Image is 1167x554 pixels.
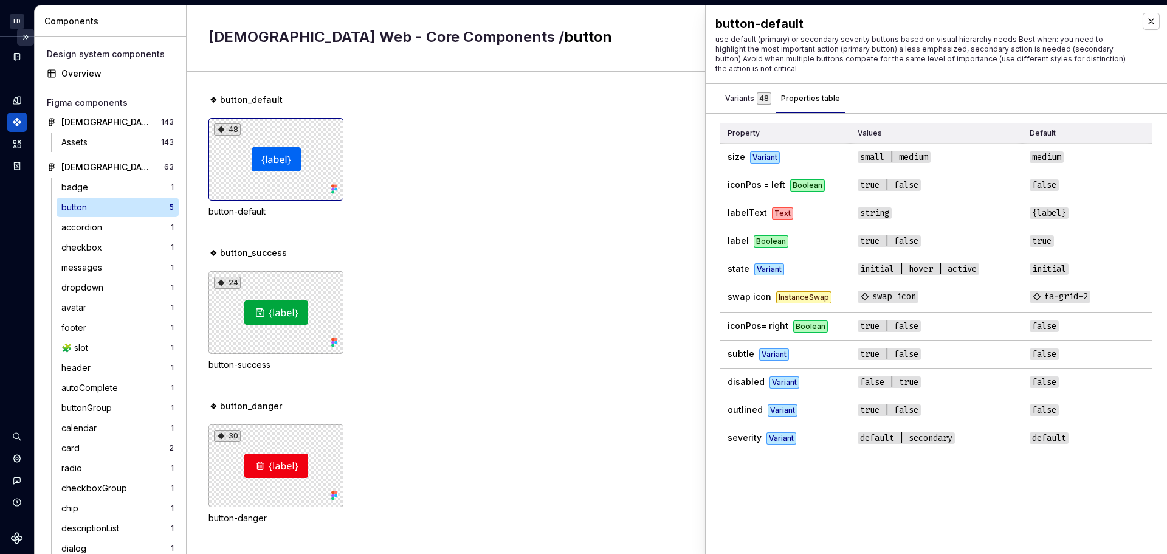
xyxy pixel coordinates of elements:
[61,522,124,535] div: descriptionList
[728,291,771,302] span: swap icon
[61,201,92,213] div: button
[728,263,749,274] span: state
[57,358,179,378] a: header1
[44,15,181,27] div: Components
[728,348,754,359] span: subtle
[169,443,174,453] div: 2
[11,532,23,544] a: Supernova Logo
[57,479,179,498] a: checkboxGroup1
[715,15,1131,32] div: button-default
[7,156,27,176] a: Storybook stories
[57,278,179,297] a: dropdown1
[57,398,179,418] a: buttonGroup1
[7,113,27,132] div: Components
[858,263,979,275] span: initial | hover | active
[1030,291,1090,303] span: fa-grid-2
[858,376,921,388] span: false | true
[214,277,241,289] div: 24
[7,134,27,154] a: Assets
[720,123,850,144] th: Property
[17,29,34,46] button: Expand sidebar
[169,203,174,212] div: 5
[728,432,762,443] span: severity
[1030,432,1069,444] span: default
[214,430,241,442] div: 30
[57,459,179,478] a: radio1
[171,283,174,293] div: 1
[728,235,749,246] span: label
[208,27,972,47] h2: button
[61,282,108,294] div: dropdown
[208,206,343,218] div: button-default
[171,343,174,353] div: 1
[171,182,174,192] div: 1
[61,342,93,354] div: 🧩 slot
[7,47,27,66] div: Documentation
[171,544,174,553] div: 1
[208,424,343,524] div: 30button-danger
[61,322,91,334] div: footer
[210,400,282,412] span: ❖ button_danger
[57,438,179,458] a: card2
[858,320,921,332] span: true | false
[7,449,27,468] div: Settings
[208,28,564,46] span: [DEMOGRAPHIC_DATA] Web - Core Components /
[42,64,179,83] a: Overview
[858,207,892,219] span: string
[61,422,102,434] div: calendar
[61,462,87,474] div: radio
[171,383,174,393] div: 1
[715,35,1131,74] div: use default (primary) or secondary severity buttons based on visual hierarchy needs Best when: yo...
[858,432,955,444] span: default | secondary
[171,223,174,232] div: 1
[171,243,174,252] div: 1
[750,151,780,164] div: Variant
[57,298,179,317] a: avatar1
[171,263,174,272] div: 1
[7,91,27,110] a: Design tokens
[754,235,788,248] div: Boolean
[171,403,174,413] div: 1
[61,136,92,148] div: Assets
[171,323,174,333] div: 1
[1030,404,1059,416] span: false
[47,48,174,60] div: Design system components
[61,362,95,374] div: header
[210,94,283,106] span: ❖ button_default
[1030,151,1064,163] span: medium
[1030,235,1054,247] span: true
[161,117,174,127] div: 143
[57,198,179,217] a: button5
[171,363,174,373] div: 1
[171,504,174,513] div: 1
[61,402,117,414] div: buttonGroup
[57,519,179,538] a: descriptionList1
[7,471,27,490] button: Contact support
[57,258,179,277] a: messages1
[47,97,174,109] div: Figma components
[208,118,343,218] div: 48button-default
[61,442,84,454] div: card
[61,241,107,254] div: checkbox
[1022,123,1152,144] th: Default
[858,348,921,360] span: true | false
[781,92,840,105] div: Properties table
[57,378,179,398] a: autoComplete1
[858,404,921,416] span: true | false
[57,318,179,338] a: footer1
[61,161,152,173] div: [DEMOGRAPHIC_DATA] Web - Core Components
[728,320,788,331] span: iconPos= right
[858,291,918,303] span: swap icon
[1030,348,1059,360] span: false
[57,418,179,438] a: calendar1
[7,427,27,446] button: Search ⌘K
[42,113,179,132] a: [DEMOGRAPHIC_DATA] Web - Assets143
[754,263,784,275] div: Variant
[772,207,793,220] div: Text
[57,338,179,358] a: 🧩 slot1
[769,376,799,389] div: Variant
[171,524,174,533] div: 1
